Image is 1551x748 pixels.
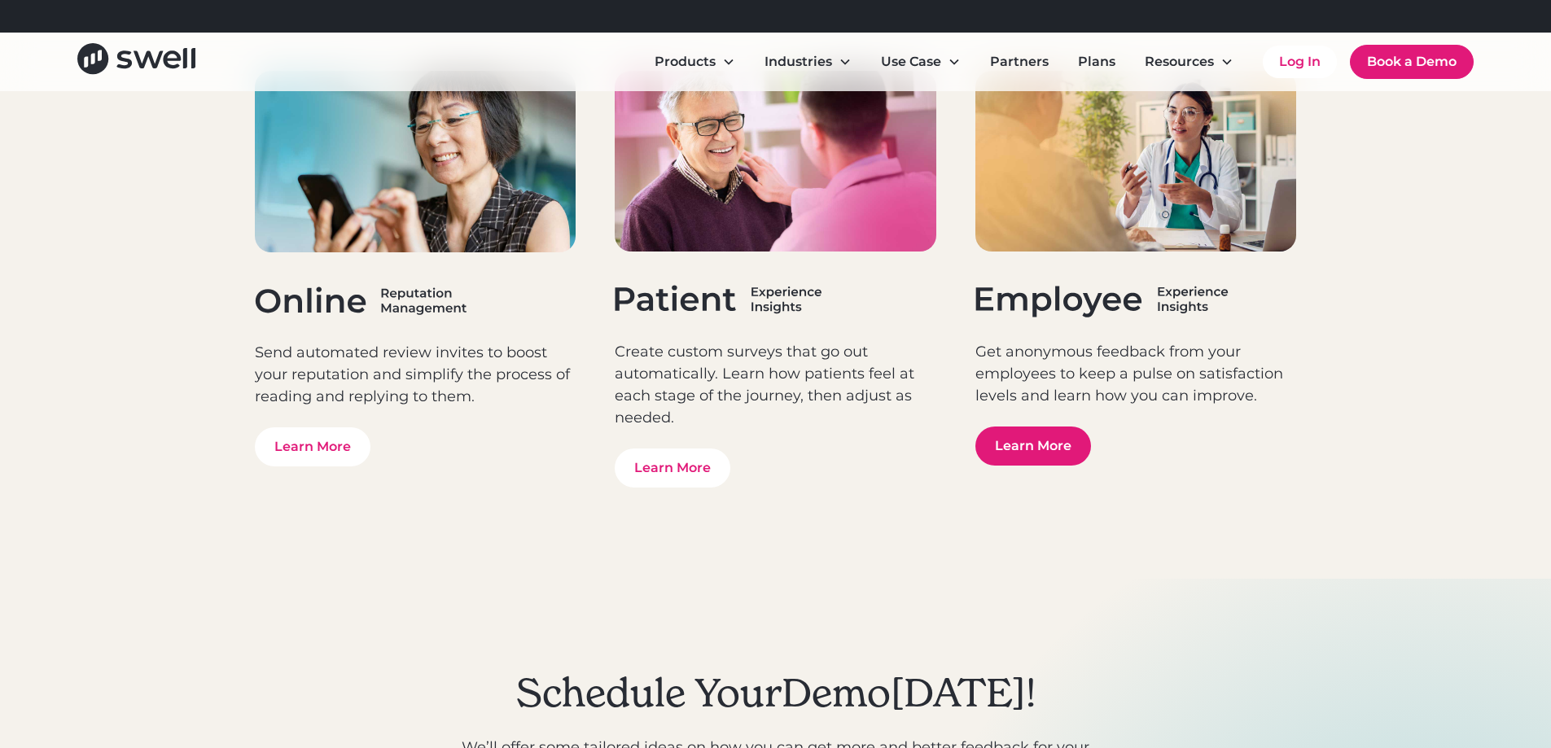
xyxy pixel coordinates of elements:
[1350,45,1474,79] a: Book a Demo
[1145,52,1214,72] div: Resources
[977,46,1062,78] a: Partners
[975,341,1297,407] p: Get anonymous feedback from your employees to keep a pulse on satisfaction levels and learn how y...
[77,43,195,80] a: home
[1273,572,1551,748] iframe: Chat Widget
[975,426,1091,466] a: Learn More
[255,342,576,408] p: Send automated review invites to boost your reputation and simplify the process of reading and re...
[1132,46,1246,78] div: Resources
[615,341,936,429] p: Create custom surveys that go out automatically. Learn how patients feel at each stage of the jou...
[751,46,865,78] div: Industries
[881,52,941,72] div: Use Case
[615,448,730,488] a: Learn More
[642,46,748,78] div: Products
[255,427,370,466] a: Learn More
[655,52,716,72] div: Products
[765,52,832,72] div: Industries
[1065,46,1128,78] a: Plans
[516,670,1036,717] h2: Schedule Your [DATE]!
[1263,46,1337,78] a: Log In
[868,46,974,78] div: Use Case
[782,668,891,717] span: Demo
